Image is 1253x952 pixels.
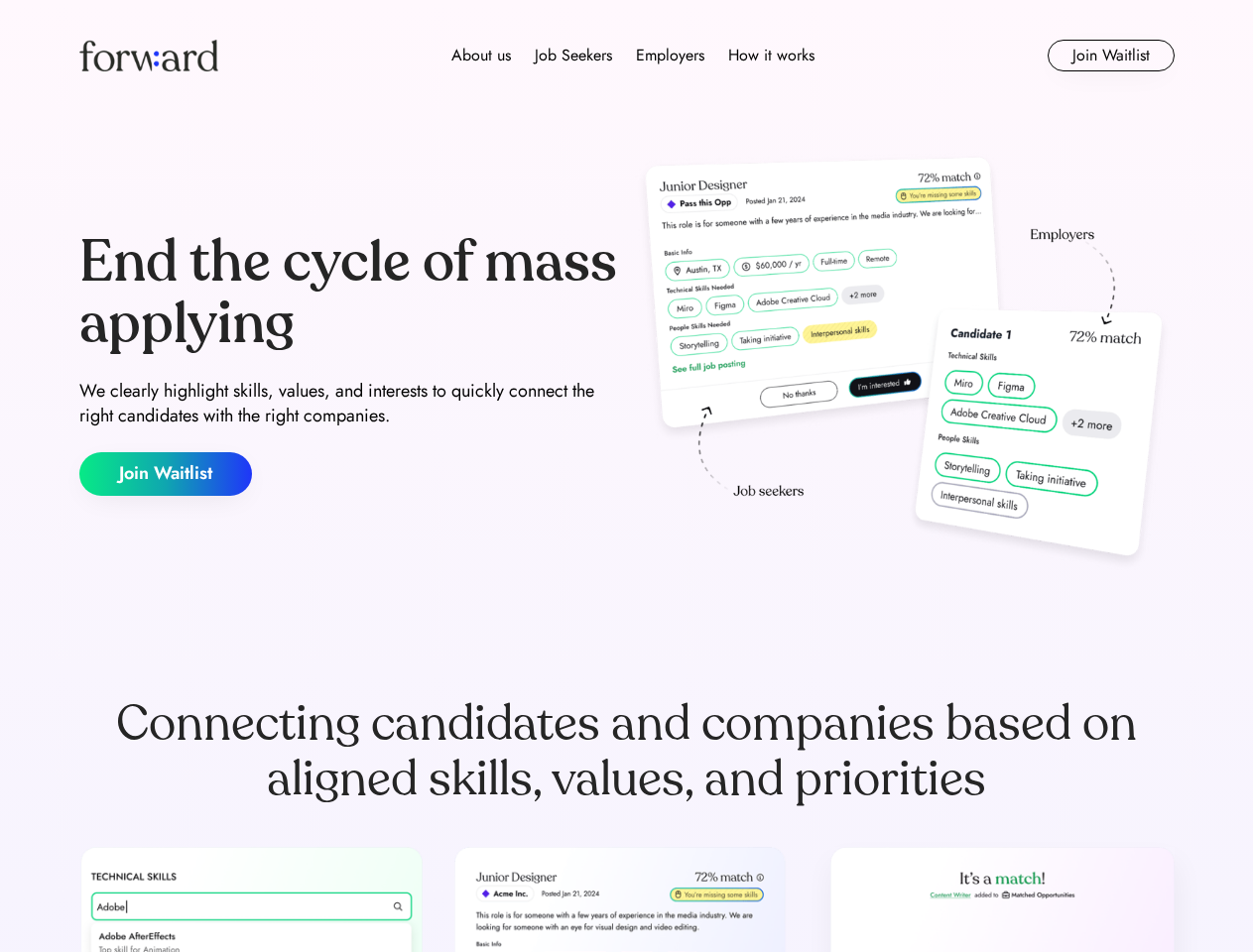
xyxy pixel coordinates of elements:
div: We clearly highlight skills, values, and interests to quickly connect the right candidates with t... [79,379,619,428]
div: End the cycle of mass applying [79,232,619,354]
img: Forward logo [79,40,218,71]
button: Join Waitlist [1048,40,1175,71]
img: hero-image.png [635,151,1175,577]
div: About us [451,44,511,67]
div: Connecting candidates and companies based on aligned skills, values, and priorities [79,696,1175,807]
div: Employers [636,44,704,67]
div: Job Seekers [535,44,612,67]
div: How it works [728,44,814,67]
button: Join Waitlist [79,452,252,496]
